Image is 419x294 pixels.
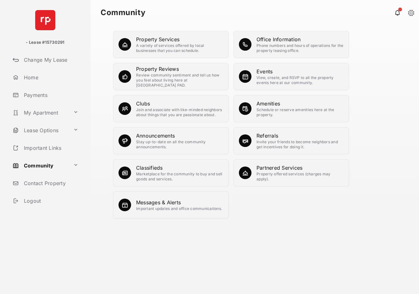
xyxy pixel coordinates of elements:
[136,43,223,53] div: A variety of services offered by local businesses that you can schedule.
[26,39,64,46] p: - Lease #15730291
[256,75,344,85] div: View, create, and RSVP to all the property events here at our community.
[256,164,344,172] div: Partnered Services
[256,68,344,75] div: Events
[256,132,344,139] div: Referrals
[136,132,223,139] div: Announcements
[136,36,223,43] div: Property Services
[256,100,344,107] div: Amenities
[256,43,344,53] div: Phone numbers and hours of operations for the property leasing office.
[10,193,91,208] a: Logout
[10,158,71,173] a: Community
[136,164,223,182] a: ClassifiedsMarketplace for the community to buy and sell goods and services.
[256,172,344,182] div: Property offered services (charges may apply).
[10,88,91,103] a: Payments
[256,132,344,150] a: ReferralsInvite your friends to become neighbors and get incentives for doing it.
[136,73,223,88] div: Review community sentiment and tell us how you feel about living here at [GEOGRAPHIC_DATA] PAD.
[256,68,344,85] a: EventsView, create, and RSVP to all the property events here at our community.
[136,172,223,182] div: Marketplace for the community to buy and sell goods and services.
[10,123,71,138] a: Lease Options
[256,100,344,117] a: AmenitiesSchedule or reserve amenities here at the property.
[35,10,55,30] img: svg+xml;base64,PHN2ZyB4bWxucz0iaHR0cDovL3d3dy53My5vcmcvMjAwMC9zdmciIHdpZHRoPSI2NCIgaGVpZ2h0PSI2NC...
[256,36,344,53] a: Office InformationPhone numbers and hours of operations for the property leasing office.
[136,100,223,107] div: Clubs
[256,139,344,150] div: Invite your friends to become neighbors and get incentives for doing it.
[256,164,344,182] a: Partnered ServicesProperty offered services (charges may apply).
[10,176,91,191] a: Contact Property
[136,107,223,117] div: Join and associate with like-minded neighbors about things that you are passionate about.
[10,140,81,155] a: Important Links
[256,107,344,117] div: Schedule or reserve amenities here at the property.
[101,9,146,16] strong: Community
[10,105,71,120] a: My Apartment
[136,206,222,211] div: Important updates and office communications.
[10,52,91,67] a: Change My Lease
[136,132,223,150] a: AnnouncementsStay up-to-date on all the community announcements.
[136,139,223,150] div: Stay up-to-date on all the community announcements.
[136,65,223,73] div: Property Reviews
[136,100,223,117] a: ClubsJoin and associate with like-minded neighbors about things that you are passionate about.
[136,65,223,88] a: Property ReviewsReview community sentiment and tell us how you feel about living here at [GEOGRAP...
[10,70,91,85] a: Home
[256,36,344,43] div: Office Information
[136,199,222,206] div: Messages & Alerts
[136,164,223,172] div: Classifieds
[136,36,223,53] a: Property ServicesA variety of services offered by local businesses that you can schedule.
[136,199,222,211] a: Messages & AlertsImportant updates and office communications.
